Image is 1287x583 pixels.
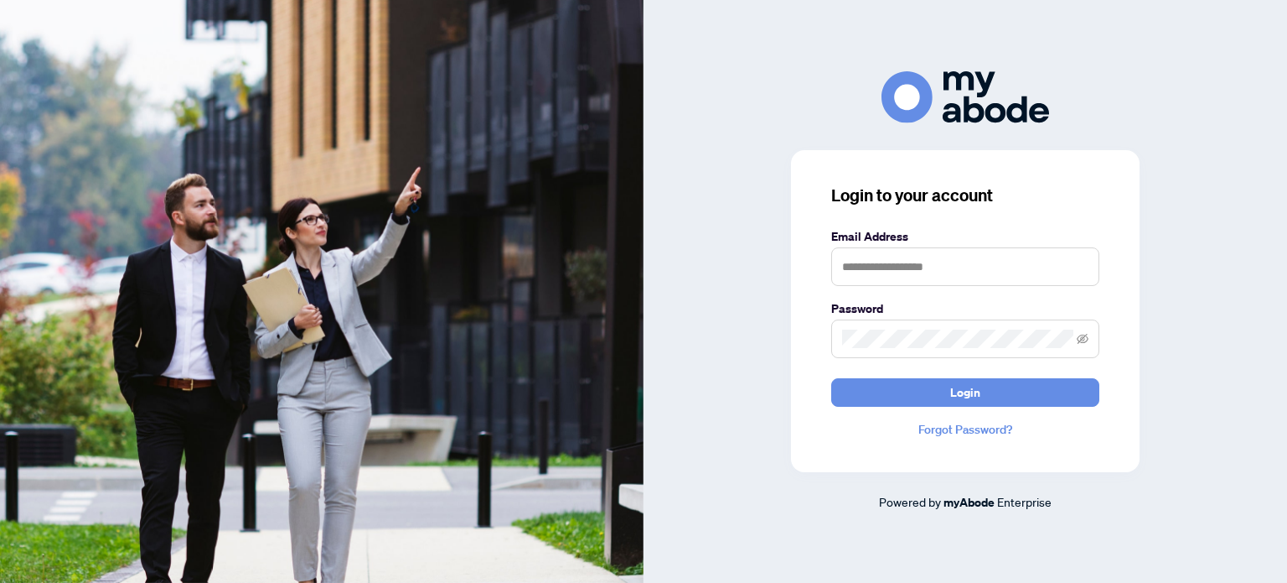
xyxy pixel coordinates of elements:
[831,420,1099,439] a: Forgot Password?
[831,227,1099,246] label: Email Address
[831,299,1099,318] label: Password
[997,494,1052,509] span: Enterprise
[1077,333,1088,345] span: eye-invisible
[879,494,941,509] span: Powered by
[950,379,980,406] span: Login
[831,378,1099,407] button: Login
[831,184,1099,207] h3: Login to your account
[943,493,995,512] a: myAbode
[881,71,1049,122] img: ma-logo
